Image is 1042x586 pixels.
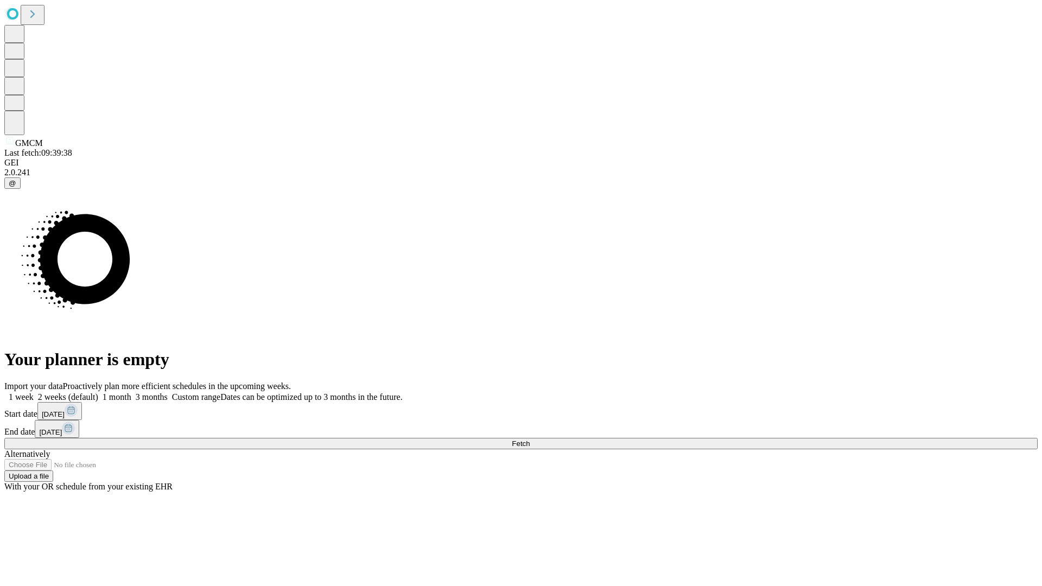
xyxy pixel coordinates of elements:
[4,349,1038,370] h1: Your planner is empty
[4,438,1038,449] button: Fetch
[4,381,63,391] span: Import your data
[172,392,220,402] span: Custom range
[4,470,53,482] button: Upload a file
[103,392,131,402] span: 1 month
[4,158,1038,168] div: GEI
[15,138,43,148] span: GMCM
[39,428,62,436] span: [DATE]
[4,148,72,157] span: Last fetch: 09:39:38
[4,168,1038,177] div: 2.0.241
[136,392,168,402] span: 3 months
[42,410,65,418] span: [DATE]
[4,177,21,189] button: @
[38,392,98,402] span: 2 weeks (default)
[63,381,291,391] span: Proactively plan more efficient schedules in the upcoming weeks.
[9,179,16,187] span: @
[4,482,173,491] span: With your OR schedule from your existing EHR
[512,439,530,448] span: Fetch
[4,402,1038,420] div: Start date
[37,402,82,420] button: [DATE]
[4,449,50,458] span: Alternatively
[220,392,402,402] span: Dates can be optimized up to 3 months in the future.
[9,392,34,402] span: 1 week
[35,420,79,438] button: [DATE]
[4,420,1038,438] div: End date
